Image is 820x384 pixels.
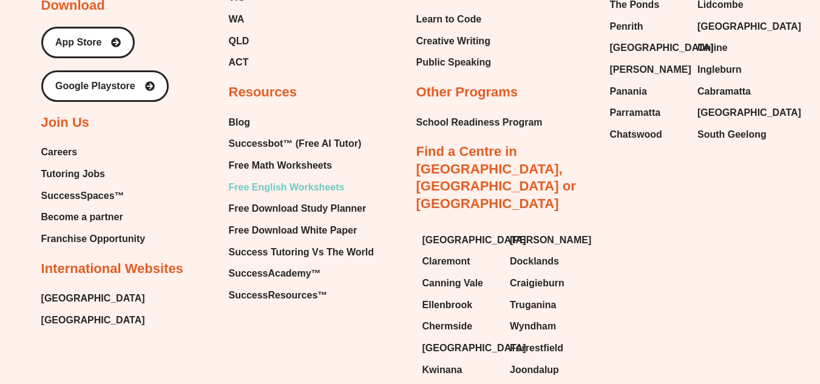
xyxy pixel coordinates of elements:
[510,252,586,271] a: Docklands
[416,53,492,72] a: Public Speaking
[697,61,742,79] span: Ingleburn
[610,18,685,36] a: Penrith
[229,157,332,175] span: Free Math Worksheets
[697,104,801,122] span: [GEOGRAPHIC_DATA]
[510,231,586,249] a: [PERSON_NAME]
[41,165,105,183] span: Tutoring Jobs
[610,61,685,79] a: [PERSON_NAME]
[41,260,183,278] h2: International Websites
[41,114,89,132] h2: Join Us
[229,221,374,240] a: Free Download White Paper
[416,84,518,101] h2: Other Programs
[41,230,146,248] a: Franchise Opportunity
[697,18,801,36] span: [GEOGRAPHIC_DATA]
[422,296,498,314] a: Ellenbrook
[229,264,321,283] span: SuccessAcademy™
[697,126,767,144] span: South Geelong
[610,39,714,57] span: [GEOGRAPHIC_DATA]
[41,187,146,205] a: SuccessSpaces™
[416,32,490,50] span: Creative Writing
[229,10,333,29] a: WA
[229,53,333,72] a: ACT
[422,274,498,292] a: Canning Vale
[229,32,333,50] a: QLD
[510,231,591,249] span: [PERSON_NAME]
[416,10,492,29] a: Learn to Code
[610,61,691,79] span: [PERSON_NAME]
[229,178,374,197] a: Free English Worksheets
[229,157,374,175] a: Free Math Worksheets
[229,264,374,283] a: SuccessAcademy™
[697,104,773,122] a: [GEOGRAPHIC_DATA]
[422,252,470,271] span: Claremont
[510,274,564,292] span: Craigieburn
[422,339,498,357] a: [GEOGRAPHIC_DATA]
[229,200,374,218] a: Free Download Study Planner
[610,18,643,36] span: Penrith
[610,126,685,144] a: Chatswood
[41,187,124,205] span: SuccessSpaces™
[416,113,543,132] a: School Readiness Program
[510,274,586,292] a: Craigieburn
[697,83,751,101] span: Cabramatta
[422,231,498,249] a: [GEOGRAPHIC_DATA]
[229,113,251,132] span: Blog
[422,361,498,379] a: Kwinana
[229,221,357,240] span: Free Download White Paper
[610,126,662,144] span: Chatswood
[229,200,367,218] span: Free Download Study Planner
[422,296,473,314] span: Ellenbrook
[41,289,145,308] a: [GEOGRAPHIC_DATA]
[759,326,820,384] iframe: Chat Widget
[422,317,498,335] a: Chermside
[510,361,559,379] span: Joondalup
[41,208,146,226] a: Become a partner
[416,144,576,211] a: Find a Centre in [GEOGRAPHIC_DATA], [GEOGRAPHIC_DATA] or [GEOGRAPHIC_DATA]
[229,135,362,153] span: Successbot™ (Free AI Tutor)
[422,361,463,379] span: Kwinana
[55,81,135,91] span: Google Playstore
[697,39,773,57] a: Online
[697,18,773,36] a: [GEOGRAPHIC_DATA]
[510,317,586,335] a: Wyndham
[610,104,685,122] a: Parramatta
[610,83,685,101] a: Panania
[41,70,169,102] a: Google Playstore
[610,39,685,57] a: [GEOGRAPHIC_DATA]
[510,361,586,379] a: Joondalup
[41,165,146,183] a: Tutoring Jobs
[229,286,328,305] span: SuccessResources™
[229,84,297,101] h2: Resources
[422,339,526,357] span: [GEOGRAPHIC_DATA]
[41,143,78,161] span: Careers
[229,243,374,261] a: Success Tutoring Vs The World
[697,39,728,57] span: Online
[55,38,101,47] span: App Store
[229,32,249,50] span: QLD
[510,296,556,314] span: Truganina
[416,10,482,29] span: Learn to Code
[229,178,345,197] span: Free English Worksheets
[229,113,374,132] a: Blog
[510,252,559,271] span: Docklands
[41,208,123,226] span: Become a partner
[41,311,145,329] a: [GEOGRAPHIC_DATA]
[422,252,498,271] a: Claremont
[422,231,526,249] span: [GEOGRAPHIC_DATA]
[229,286,374,305] a: SuccessResources™
[510,339,586,357] a: Forrestfield
[697,126,773,144] a: South Geelong
[697,61,773,79] a: Ingleburn
[41,27,135,58] a: App Store
[510,339,563,357] span: Forrestfield
[416,32,492,50] a: Creative Writing
[41,143,146,161] a: Careers
[697,83,773,101] a: Cabramatta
